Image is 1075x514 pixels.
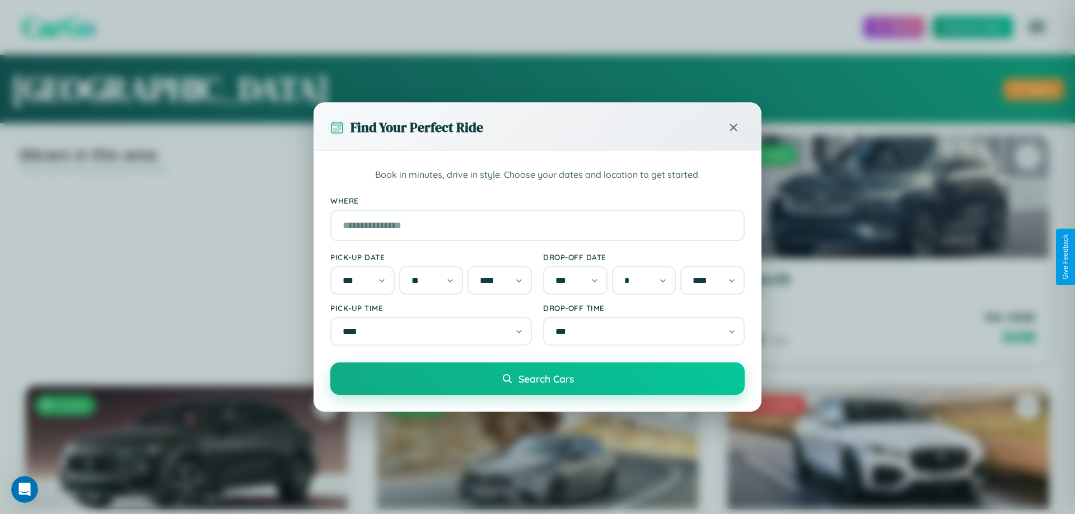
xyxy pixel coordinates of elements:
button: Search Cars [330,362,745,395]
h3: Find Your Perfect Ride [350,118,483,136]
label: Pick-up Time [330,303,532,313]
label: Where [330,196,745,205]
label: Pick-up Date [330,252,532,262]
label: Drop-off Date [543,252,745,262]
span: Search Cars [518,372,574,385]
p: Book in minutes, drive in style. Choose your dates and location to get started. [330,168,745,182]
label: Drop-off Time [543,303,745,313]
